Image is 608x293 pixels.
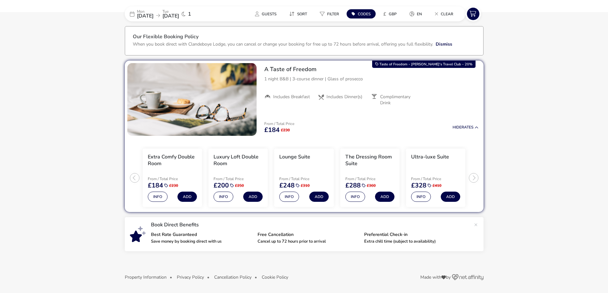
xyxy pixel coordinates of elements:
[297,11,307,17] span: Sort
[279,177,328,181] p: From / Total Price
[243,192,263,202] button: Add
[279,192,299,202] button: Info
[264,122,294,126] p: From / Total Price
[417,11,422,17] span: en
[125,6,221,21] div: Mon[DATE]Tue[DATE]1
[367,184,376,187] span: £360
[133,34,476,41] h3: Our Flexible Booking Policy
[383,11,386,17] i: £
[169,184,178,187] span: £230
[411,154,449,160] h3: Ultra-luxe Suite
[151,239,252,244] p: Save money by booking direct with us
[264,76,478,82] p: 1 night B&B | 3-course dinner | Glass of prosecco
[411,182,426,189] span: £328
[133,41,433,47] p: When you book direct with Clandeboye Lodge, you can cancel or change your booking for free up to ...
[453,125,462,130] span: Hide
[162,10,179,13] p: Tue
[258,232,359,237] p: Free Cancellation
[379,62,472,67] span: Taste of Freedom - [PERSON_NAME]'s Travel Club - 20%
[273,94,310,100] span: Includes Breakfast
[148,192,168,202] button: Info
[453,125,478,129] button: HideRates
[358,11,371,17] span: Codes
[262,11,276,17] span: Guests
[148,182,163,189] span: £184
[262,275,288,280] button: Cookie Policy
[364,232,466,237] p: Preferential Check-in
[177,275,204,280] button: Privacy Policy
[264,127,280,133] span: £184
[151,222,471,227] p: Book Direct Benefits
[214,192,233,202] button: Info
[148,154,197,167] h3: Extra Comfy Double Room
[309,192,329,202] button: Add
[214,182,229,189] span: £200
[139,146,205,210] swiper-slide: 1 / 5
[345,192,365,202] button: Info
[378,9,404,18] naf-pibe-menu-bar-item: £GBP
[137,10,154,13] p: Mon
[250,9,281,18] button: Guests
[375,192,394,202] button: Add
[441,11,453,17] span: Clear
[430,9,461,18] naf-pibe-menu-bar-item: Clear
[380,94,420,106] span: Complimentary Drink
[345,154,394,167] h3: The Dressing Room Suite
[250,9,284,18] naf-pibe-menu-bar-item: Guests
[420,275,451,280] span: Made with by
[259,61,484,111] div: A Taste of Freedom1 night B&B | 3-course dinner | Glass of proseccoIncludes BreakfastIncludes Din...
[403,146,469,210] swiper-slide: 5 / 5
[327,11,339,17] span: Filter
[345,182,361,189] span: £288
[177,192,197,202] button: Add
[432,184,441,187] span: £410
[337,146,403,210] swiper-slide: 4 / 5
[404,9,427,18] button: en
[364,239,466,244] p: Extra chill time (subject to availability)
[284,9,312,18] button: Sort
[125,275,167,280] button: Property Information
[214,177,263,181] p: From / Total Price
[279,182,295,189] span: £248
[271,146,337,210] swiper-slide: 3 / 5
[279,154,310,160] h3: Lounge Suite
[404,9,430,18] naf-pibe-menu-bar-item: en
[441,192,460,202] button: Add
[327,94,362,100] span: Includes Dinner(s)
[411,192,431,202] button: Info
[378,9,402,18] button: £GBP
[411,177,460,181] p: From / Total Price
[315,9,347,18] naf-pibe-menu-bar-item: Filter
[345,177,394,181] p: From / Total Price
[264,66,478,73] h2: A Taste of Freedom
[301,184,310,187] span: £310
[284,9,315,18] naf-pibe-menu-bar-item: Sort
[347,9,378,18] naf-pibe-menu-bar-item: Codes
[436,41,452,48] button: Dismiss
[258,239,359,244] p: Cancel up to 72 hours prior to arrival
[148,177,197,181] p: From / Total Price
[347,9,376,18] button: Codes
[137,12,154,19] span: [DATE]
[127,63,257,136] swiper-slide: 1 / 1
[430,9,458,18] button: Clear
[162,12,179,19] span: [DATE]
[188,11,191,17] span: 1
[151,232,252,237] p: Best Rate Guaranteed
[389,11,397,17] span: GBP
[315,9,344,18] button: Filter
[214,275,251,280] button: Cancellation Policy
[205,146,271,210] swiper-slide: 2 / 5
[281,128,290,132] span: £230
[235,184,244,187] span: £250
[214,154,263,167] h3: Luxury Loft Double Room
